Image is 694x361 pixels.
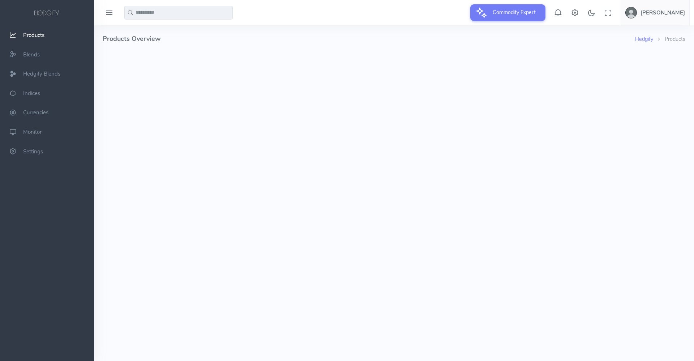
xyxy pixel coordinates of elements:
a: Hedgify [635,35,653,43]
img: logo [33,9,61,17]
span: Currencies [23,109,48,116]
h5: [PERSON_NAME] [641,10,685,16]
li: Products [653,35,685,43]
h4: Products Overview [103,25,635,52]
span: Products [23,31,44,39]
a: Commodity Expert [470,9,545,16]
span: Commodity Expert [488,4,540,20]
span: Indices [23,90,40,97]
span: Hedgify Blends [23,70,60,77]
span: Monitor [23,128,42,136]
span: Blends [23,51,40,58]
span: Settings [23,148,43,155]
img: user-image [625,7,637,18]
button: Commodity Expert [470,4,545,21]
